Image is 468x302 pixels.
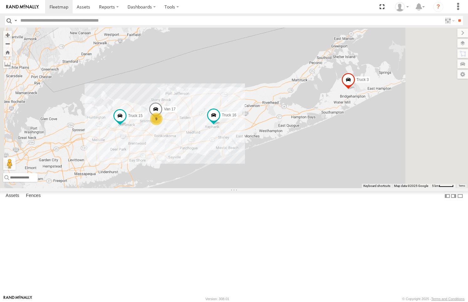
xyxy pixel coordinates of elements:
[23,192,44,200] label: Fences
[432,184,439,188] span: 5 km
[150,113,163,125] div: 9
[457,70,468,79] label: Map Settings
[459,184,465,187] a: Terms (opens in new tab)
[6,5,39,9] img: rand-logo.svg
[164,107,175,111] span: Van 17
[363,184,390,188] button: Keyboard shortcuts
[205,297,229,301] div: Version: 308.01
[3,60,12,68] label: Measure
[402,297,465,301] div: © Copyright 2025 -
[393,2,411,12] div: Barbara Muller
[431,297,465,301] a: Terms and Conditions
[3,192,22,200] label: Assets
[442,16,456,25] label: Search Filter Options
[430,184,455,188] button: Map Scale: 5 km per 43 pixels
[3,48,12,56] button: Zoom Home
[3,39,12,48] button: Zoom out
[3,296,32,302] a: Visit our Website
[394,184,428,188] span: Map data ©2025 Google
[128,114,143,118] span: Truck 15
[356,77,369,82] span: Truck 3
[433,2,443,12] i: ?
[450,191,457,200] label: Dock Summary Table to the Right
[3,157,16,170] button: Drag Pegman onto the map to open Street View
[13,16,18,25] label: Search Query
[457,191,463,200] label: Hide Summary Table
[444,191,450,200] label: Dock Summary Table to the Left
[3,31,12,39] button: Zoom in
[222,113,236,117] span: Truck 16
